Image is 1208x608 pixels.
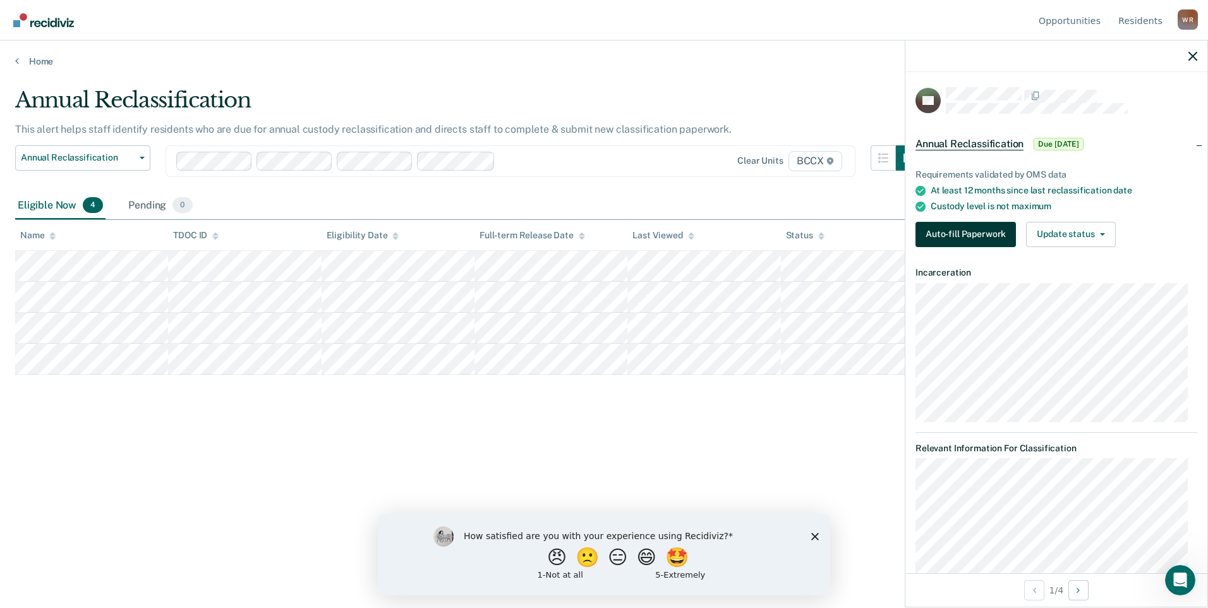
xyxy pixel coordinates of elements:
div: Status [786,230,824,241]
div: Requirements validated by OMS data [915,169,1197,180]
button: Previous Opportunity [1024,580,1044,600]
span: maximum [1012,201,1051,211]
span: date [1113,185,1132,195]
img: Recidiviz [13,13,74,27]
button: Auto-fill Paperwork [915,222,1016,247]
button: Update status [1026,222,1115,247]
div: At least 12 months since last reclassification [931,185,1197,196]
div: Last Viewed [632,230,694,241]
iframe: Intercom live chat [1165,565,1195,595]
span: Annual Reclassification [21,152,135,163]
a: Navigate to form link [915,222,1021,247]
div: Eligible Now [15,192,106,220]
div: Annual Reclassification [15,87,921,123]
div: Custody level is not [931,201,1197,212]
button: Next Opportunity [1068,580,1089,600]
div: Full-term Release Date [480,230,585,241]
span: 4 [83,197,103,214]
div: W R [1178,9,1198,30]
div: Eligibility Date [327,230,399,241]
button: Profile dropdown button [1178,9,1198,30]
div: Clear units [737,155,783,166]
a: Home [15,56,1193,67]
span: BCCX [788,151,842,171]
div: Annual ReclassificationDue [DATE] [905,124,1207,164]
span: Due [DATE] [1034,138,1084,150]
div: Name [20,230,56,241]
p: This alert helps staff identify residents who are due for annual custody reclassification and dir... [15,123,732,135]
div: TDOC ID [173,230,219,241]
span: Annual Reclassification [915,138,1024,150]
span: 0 [172,197,192,214]
dt: Relevant Information For Classification [915,443,1197,454]
dt: Incarceration [915,267,1197,278]
div: Pending [126,192,195,220]
iframe: Survey by Kim from Recidiviz [378,514,830,595]
div: 1 / 4 [905,573,1207,607]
